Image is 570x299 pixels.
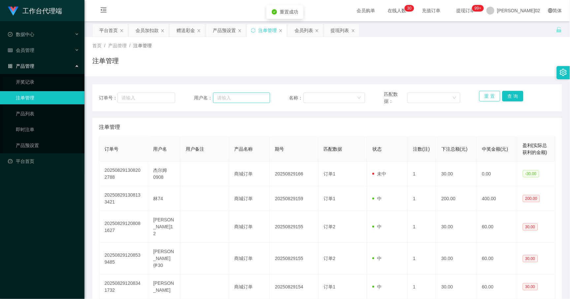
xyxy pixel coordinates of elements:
font: 中 [377,196,382,201]
div: 注单管理 [258,24,277,37]
a: 注单管理 [16,91,79,104]
i: 图标： 向下 [453,96,457,100]
span: 30.00 [523,223,538,231]
td: 1 [408,162,436,186]
span: 下注总额(元) [441,146,467,152]
td: 20250829166 [270,162,319,186]
td: 202508291308202788 [99,162,148,186]
font: 充值订单 [422,8,440,13]
i: 图标： 关闭 [120,29,124,33]
i: 图标： menu-fold [92,0,115,21]
td: 202508291208539485 [99,243,148,275]
a: 产品列表 [16,107,79,120]
p: 0 [409,5,412,12]
td: 30.00 [436,162,477,186]
i: 图标： 关闭 [161,29,165,33]
p: 3 [407,5,410,12]
span: 用户名： [194,94,213,101]
a: 图标： 仪表板平台首页 [8,155,79,168]
div: 会员列表 [295,24,313,37]
font: 中 [377,224,382,229]
input: 请输入 [117,93,175,103]
i: 图标： table [8,48,13,53]
td: 30.00 [436,211,477,243]
span: 中奖金额(元) [482,146,508,152]
td: 30.00 [436,243,477,275]
span: 名称： [289,94,303,101]
span: 200.00 [523,195,540,202]
i: 图标： AppStore-O [8,64,13,68]
span: / [129,43,131,48]
span: 产品名称 [235,146,253,152]
a: 产品预设置 [16,139,79,152]
span: 注单管理 [133,43,152,48]
span: 用户名 [153,146,167,152]
span: 订单2 [324,224,336,229]
input: 请输入 [213,93,270,103]
span: 匹配数据 [324,146,342,152]
td: 杰尔姆0908 [148,162,180,186]
font: 在线人数 [388,8,406,13]
span: 订单1 [324,284,336,289]
td: [PERSON_NAME]12 [148,211,180,243]
td: 商城订单 [229,243,270,275]
span: 重置成功 [280,9,298,15]
i: 图标： 关闭 [351,29,355,33]
i: 图标： global [548,8,553,13]
td: 400.00 [477,186,518,211]
h1: 工作台代理端 [22,0,62,21]
img: logo.9652507e.png [8,7,18,16]
i: 图标: sync [251,28,256,33]
i: 图标：check-circle [272,9,277,15]
i: 图标： 关闭 [279,29,283,33]
td: 0.00 [477,162,518,186]
td: 商城订单 [229,186,270,211]
span: 产品管理 [108,43,127,48]
i: 图标： check-circle-o [8,32,13,37]
a: 工作台代理端 [8,8,62,13]
td: 商城订单 [229,211,270,243]
font: 中 [377,256,382,261]
sup: 1015 [472,5,484,12]
td: [PERSON_NAME]伊30 [148,243,180,275]
font: 中 [377,284,382,289]
span: 订单1 [324,196,336,201]
font: 产品管理 [16,63,34,69]
a: 即时注单 [16,123,79,136]
i: 图标： 关闭 [238,29,242,33]
button: 查 询 [502,91,523,101]
span: 注数(注) [413,146,430,152]
span: 盈利(实际总获利的金额) [523,143,548,155]
td: 200.00 [436,186,477,211]
span: 订单2 [324,256,336,261]
td: 1 [408,243,436,275]
td: 20250829155 [270,243,319,275]
td: 60.00 [477,243,518,275]
span: / [104,43,106,48]
span: 订单1 [324,171,336,176]
td: 60.00 [477,211,518,243]
td: 202508291308133421 [99,186,148,211]
font: 会员管理 [16,48,34,53]
font: 数据中心 [16,32,34,37]
font: 未中 [377,171,386,176]
i: 图标： 解锁 [556,27,562,33]
span: 订单号 [105,146,118,152]
font: 提现订单 [456,8,475,13]
div: 产品预设置 [213,24,236,37]
td: 1 [408,211,436,243]
div: 平台首页 [99,24,118,37]
span: 匹配数据： [384,91,407,105]
td: 林74 [148,186,180,211]
span: 期号 [275,146,284,152]
td: 商城订单 [229,162,270,186]
td: 1 [408,186,436,211]
td: 202508291208081627 [99,211,148,243]
span: 状态 [372,146,382,152]
td: 20250829155 [270,211,319,243]
div: 赠送彩金 [176,24,195,37]
button: 重 置 [479,91,500,101]
sup: 30 [405,5,414,12]
font: 简体 [553,8,562,13]
div: 提现列表 [331,24,349,37]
